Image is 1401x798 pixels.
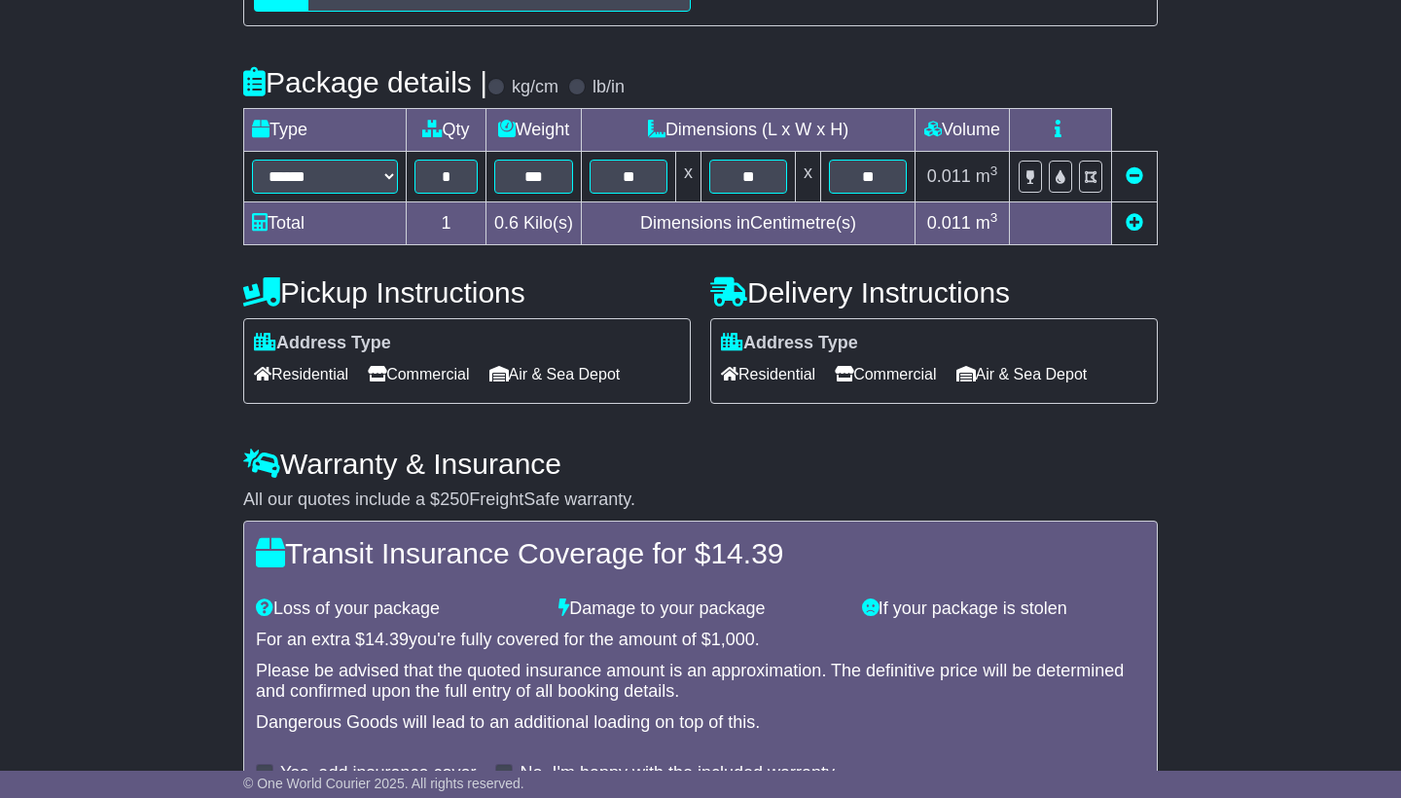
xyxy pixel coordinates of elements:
[927,166,971,186] span: 0.011
[486,109,582,152] td: Weight
[254,333,391,354] label: Address Type
[243,448,1158,480] h4: Warranty & Insurance
[990,163,998,178] sup: 3
[243,776,524,791] span: © One World Courier 2025. All rights reserved.
[796,152,821,202] td: x
[721,359,815,389] span: Residential
[280,763,476,784] label: Yes, add insurance cover
[676,152,701,202] td: x
[1126,166,1143,186] a: Remove this item
[512,77,558,98] label: kg/cm
[407,202,486,245] td: 1
[927,213,971,233] span: 0.011
[254,359,348,389] span: Residential
[721,333,858,354] label: Address Type
[710,276,1158,308] h4: Delivery Instructions
[976,166,998,186] span: m
[365,630,409,649] span: 14.39
[368,359,469,389] span: Commercial
[1126,213,1143,233] a: Add new item
[494,213,519,233] span: 0.6
[582,202,916,245] td: Dimensions in Centimetre(s)
[710,537,783,569] span: 14.39
[593,77,625,98] label: lb/in
[243,490,1158,511] div: All our quotes include a $ FreightSafe warranty.
[549,598,851,620] div: Damage to your package
[582,109,916,152] td: Dimensions (L x W x H)
[990,210,998,225] sup: 3
[956,359,1088,389] span: Air & Sea Depot
[486,202,582,245] td: Kilo(s)
[243,276,691,308] h4: Pickup Instructions
[440,490,469,509] span: 250
[256,661,1145,703] div: Please be advised that the quoted insurance amount is an approximation. The definitive price will...
[489,359,621,389] span: Air & Sea Depot
[243,66,487,98] h4: Package details |
[711,630,755,649] span: 1,000
[256,712,1145,734] div: Dangerous Goods will lead to an additional loading on top of this.
[407,109,486,152] td: Qty
[852,598,1155,620] div: If your package is stolen
[976,213,998,233] span: m
[246,598,549,620] div: Loss of your package
[244,109,407,152] td: Type
[244,202,407,245] td: Total
[256,537,1145,569] h4: Transit Insurance Coverage for $
[256,630,1145,651] div: For an extra $ you're fully covered for the amount of $ .
[916,109,1010,152] td: Volume
[520,763,835,784] label: No, I'm happy with the included warranty
[835,359,936,389] span: Commercial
